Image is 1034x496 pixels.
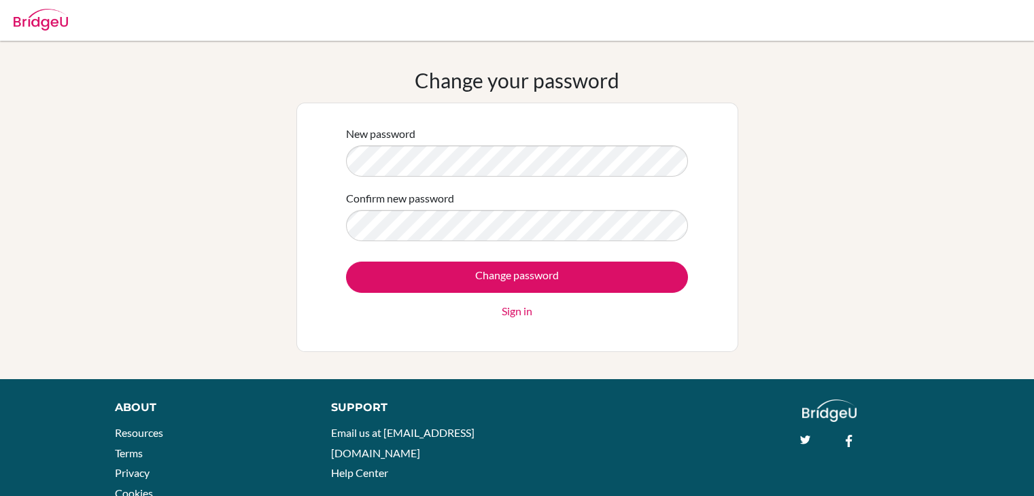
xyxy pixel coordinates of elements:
[14,9,68,31] img: Bridge-U
[115,426,163,439] a: Resources
[346,190,454,207] label: Confirm new password
[331,400,502,416] div: Support
[346,126,415,142] label: New password
[331,466,388,479] a: Help Center
[415,68,619,92] h1: Change your password
[346,262,688,293] input: Change password
[331,426,475,459] a: Email us at [EMAIL_ADDRESS][DOMAIN_NAME]
[115,446,143,459] a: Terms
[502,303,532,319] a: Sign in
[115,400,300,416] div: About
[802,400,857,422] img: logo_white@2x-f4f0deed5e89b7ecb1c2cc34c3e3d731f90f0f143d5ea2071677605dd97b5244.png
[115,466,150,479] a: Privacy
